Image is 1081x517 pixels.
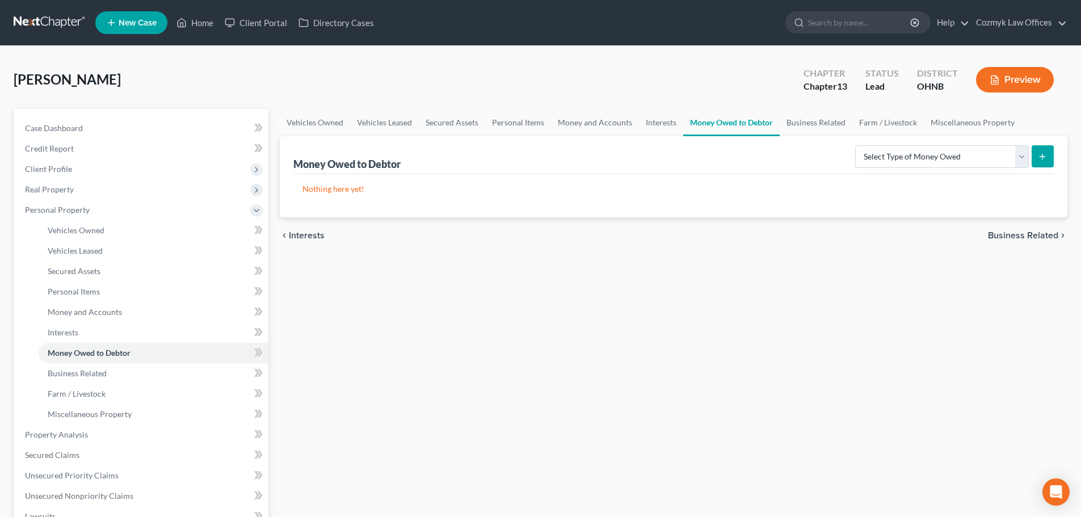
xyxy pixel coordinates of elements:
span: Personal Property [25,205,90,215]
span: Unsecured Priority Claims [25,470,119,480]
div: Open Intercom Messenger [1042,478,1070,506]
a: Farm / Livestock [39,384,268,404]
div: Money Owed to Debtor [293,157,403,171]
a: Secured Assets [419,109,485,136]
span: Business Related [48,368,107,378]
span: Money and Accounts [48,307,122,317]
span: Unsecured Nonpriority Claims [25,491,133,501]
a: Secured Claims [16,445,268,465]
span: Interests [289,231,325,240]
a: Vehicles Leased [350,109,419,136]
span: Secured Assets [48,266,100,276]
span: Client Profile [25,164,72,174]
span: Personal Items [48,287,100,296]
button: Preview [976,67,1054,93]
span: Farm / Livestock [48,389,106,398]
a: Interests [39,322,268,343]
div: Chapter [804,80,847,93]
a: Interests [639,109,683,136]
a: Money Owed to Debtor [39,343,268,363]
a: Secured Assets [39,261,268,281]
a: Vehicles Owned [39,220,268,241]
span: Vehicles Leased [48,246,103,255]
a: Miscellaneous Property [39,404,268,424]
a: Unsecured Nonpriority Claims [16,486,268,506]
a: Home [171,12,219,33]
button: chevron_left Interests [280,231,325,240]
span: [PERSON_NAME] [14,71,121,87]
a: Vehicles Leased [39,241,268,261]
a: Client Portal [219,12,293,33]
a: Business Related [780,109,852,136]
p: Nothing here yet! [302,183,1045,195]
span: Vehicles Owned [48,225,104,235]
i: chevron_right [1058,231,1067,240]
a: Credit Report [16,138,268,159]
a: Farm / Livestock [852,109,924,136]
span: Real Property [25,184,74,194]
a: Unsecured Priority Claims [16,465,268,486]
button: Business Related chevron_right [988,231,1067,240]
div: District [917,67,958,80]
span: Credit Report [25,144,74,153]
a: Personal Items [485,109,551,136]
a: Help [931,12,969,33]
span: Money Owed to Debtor [48,348,131,358]
a: Vehicles Owned [280,109,350,136]
span: Secured Claims [25,450,79,460]
a: Business Related [39,363,268,384]
span: Case Dashboard [25,123,83,133]
div: Chapter [804,67,847,80]
input: Search by name... [808,12,912,33]
a: Personal Items [39,281,268,302]
i: chevron_left [280,231,289,240]
a: Property Analysis [16,424,268,445]
span: 13 [837,81,847,91]
a: Cozmyk Law Offices [970,12,1067,33]
a: Money and Accounts [551,109,639,136]
div: OHNB [917,80,958,93]
span: Business Related [988,231,1058,240]
a: Directory Cases [293,12,380,33]
div: Status [865,67,899,80]
a: Money and Accounts [39,302,268,322]
a: Case Dashboard [16,118,268,138]
span: New Case [119,19,157,27]
span: Interests [48,327,78,337]
span: Miscellaneous Property [48,409,132,419]
div: Lead [865,80,899,93]
span: Property Analysis [25,430,88,439]
a: Money Owed to Debtor [683,109,780,136]
a: Miscellaneous Property [924,109,1021,136]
